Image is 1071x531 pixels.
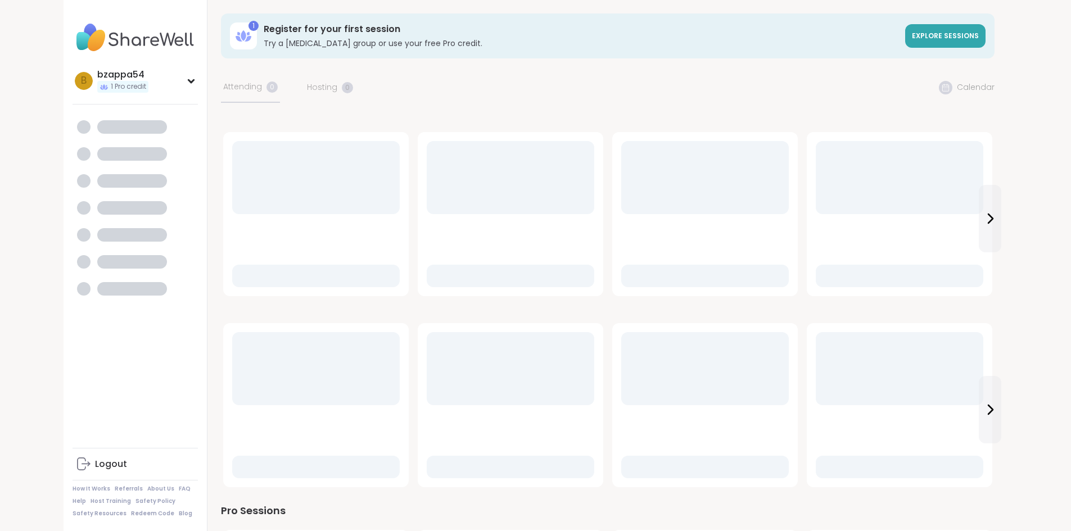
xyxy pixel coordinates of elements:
[179,510,192,518] a: Blog
[115,485,143,493] a: Referrals
[135,497,175,505] a: Safety Policy
[147,485,174,493] a: About Us
[248,21,259,31] div: 1
[73,18,198,57] img: ShareWell Nav Logo
[905,24,986,48] a: Explore sessions
[73,510,126,518] a: Safety Resources
[91,497,131,505] a: Host Training
[73,497,86,505] a: Help
[73,485,110,493] a: How It Works
[221,503,995,519] div: Pro Sessions
[912,31,979,40] span: Explore sessions
[111,82,146,92] span: 1 Pro credit
[264,23,898,35] h3: Register for your first session
[73,451,198,478] a: Logout
[95,458,127,470] div: Logout
[97,69,148,81] div: bzappa54
[81,74,87,88] span: b
[179,485,191,493] a: FAQ
[264,38,898,49] h3: Try a [MEDICAL_DATA] group or use your free Pro credit.
[131,510,174,518] a: Redeem Code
